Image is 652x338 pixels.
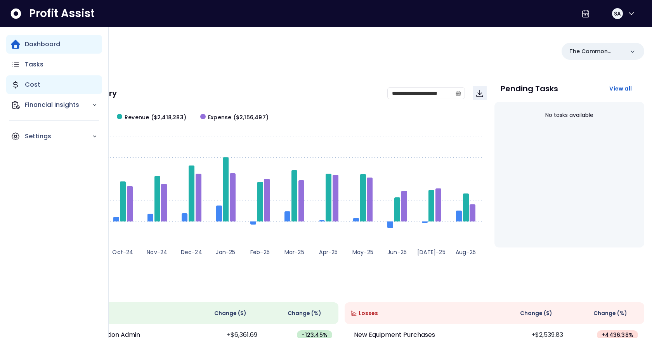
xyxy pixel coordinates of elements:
div: No tasks available [501,105,638,125]
text: Aug-25 [456,248,476,256]
text: Jan-25 [216,248,235,256]
p: Tasks [25,60,43,69]
span: View all [609,85,632,92]
span: Change (%) [288,309,321,317]
span: Losses [359,309,378,317]
text: Dec-24 [181,248,202,256]
svg: calendar [456,91,461,96]
text: Oct-24 [112,248,133,256]
p: Dashboard [25,40,60,49]
text: May-25 [352,248,373,256]
text: [DATE]-25 [417,248,446,256]
text: Feb-25 [250,248,270,256]
p: The Common Bistro [569,47,624,56]
p: Wins & Losses [39,285,644,293]
span: Profit Assist [29,7,95,21]
button: Download [473,86,487,100]
p: Settings [25,132,92,141]
text: Mar-25 [284,248,304,256]
p: Cost [25,80,40,89]
text: Jun-25 [387,248,407,256]
p: Financial Insights [25,100,92,110]
span: SA [614,10,621,17]
span: Change ( $ ) [520,309,552,317]
text: Nov-24 [147,248,167,256]
span: Revenue ($2,418,283) [125,113,186,122]
text: Apr-25 [319,248,338,256]
span: Expense ($2,156,497) [208,113,269,122]
span: Change ( $ ) [214,309,246,317]
p: Pending Tasks [501,85,558,92]
button: View all [603,82,638,96]
span: Change (%) [593,309,627,317]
